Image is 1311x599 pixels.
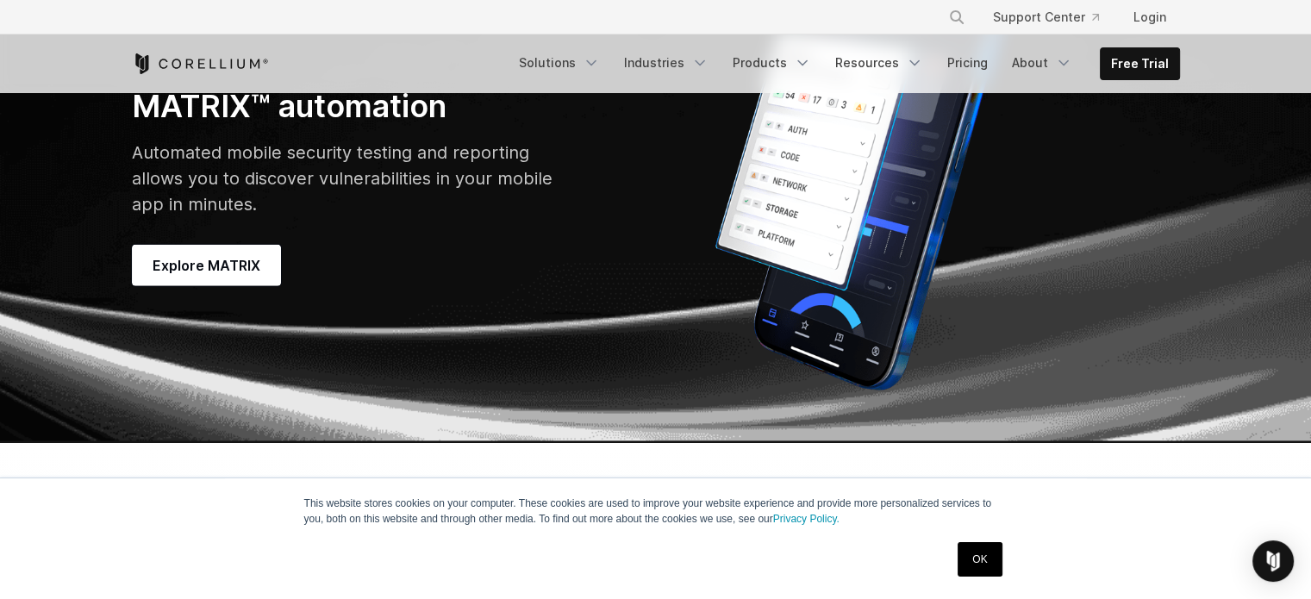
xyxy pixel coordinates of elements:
[722,47,821,78] a: Products
[958,542,1002,577] a: OK
[304,496,1008,527] p: This website stores cookies on your computer. These cookies are used to improve your website expe...
[153,255,260,276] span: Explore MATRIX
[132,87,553,126] h3: MATRIX™ automation
[1002,47,1083,78] a: About
[941,2,972,33] button: Search
[614,47,719,78] a: Industries
[927,2,1180,33] div: Navigation Menu
[979,2,1113,33] a: Support Center
[825,47,933,78] a: Resources
[1252,540,1294,582] div: Open Intercom Messenger
[937,47,998,78] a: Pricing
[509,47,1180,80] div: Navigation Menu
[1101,48,1179,79] a: Free Trial
[509,47,610,78] a: Solutions
[1120,2,1180,33] a: Login
[773,513,840,525] a: Privacy Policy.
[132,142,552,215] span: Automated mobile security testing and reporting allows you to discover vulnerabilities in your mo...
[132,245,281,286] a: Explore MATRIX
[132,53,269,74] a: Corellium Home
